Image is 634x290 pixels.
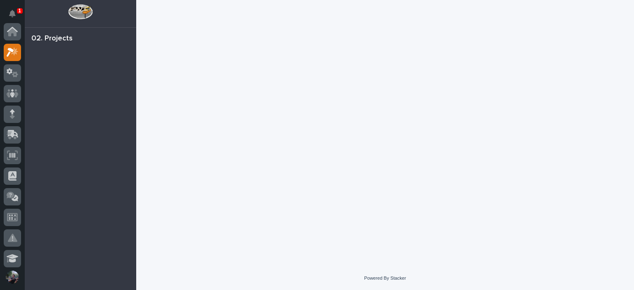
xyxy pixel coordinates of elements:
[10,10,21,23] div: Notifications1
[31,34,73,43] div: 02. Projects
[4,269,21,286] button: users-avatar
[364,276,406,281] a: Powered By Stacker
[18,8,21,14] p: 1
[4,5,21,22] button: Notifications
[68,4,92,19] img: Workspace Logo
